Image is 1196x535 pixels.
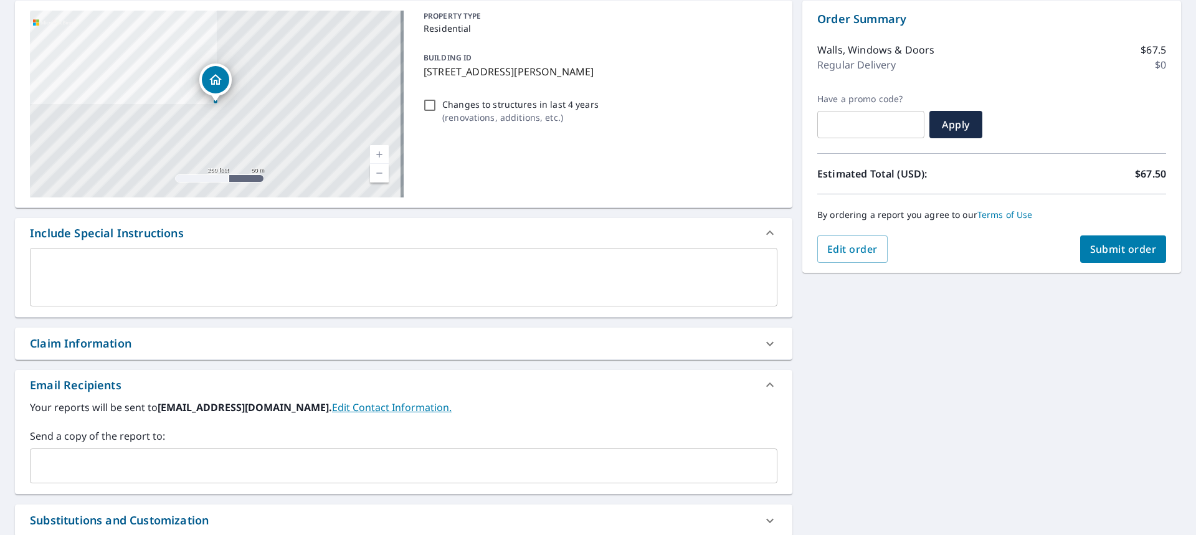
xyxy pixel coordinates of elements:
button: Apply [929,111,982,138]
span: Submit order [1090,242,1157,256]
span: Edit order [827,242,878,256]
p: PROPERTY TYPE [424,11,772,22]
p: Order Summary [817,11,1166,27]
p: ( renovations, additions, etc. ) [442,111,599,124]
label: Send a copy of the report to: [30,428,777,443]
p: By ordering a report you agree to our [817,209,1166,220]
div: Dropped pin, building 1, Residential property, 2508 Forest Springs Dr SE Warren, OH 44484 [199,64,232,102]
p: Estimated Total (USD): [817,166,992,181]
p: BUILDING ID [424,52,472,63]
p: Residential [424,22,772,35]
div: Include Special Instructions [15,218,792,248]
b: [EMAIL_ADDRESS][DOMAIN_NAME]. [158,400,332,414]
p: $67.5 [1141,42,1166,57]
a: Current Level 17, Zoom In [370,145,389,164]
a: Current Level 17, Zoom Out [370,164,389,182]
span: Apply [939,118,972,131]
button: Edit order [817,235,888,263]
div: Claim Information [30,335,131,352]
label: Your reports will be sent to [30,400,777,415]
a: Terms of Use [977,209,1033,220]
a: EditContactInfo [332,400,452,414]
div: Email Recipients [15,370,792,400]
div: Substitutions and Customization [30,512,209,529]
button: Submit order [1080,235,1167,263]
div: Email Recipients [30,377,121,394]
p: [STREET_ADDRESS][PERSON_NAME] [424,64,772,79]
div: Include Special Instructions [30,225,184,242]
p: Changes to structures in last 4 years [442,98,599,111]
div: Claim Information [15,328,792,359]
p: $67.50 [1135,166,1166,181]
p: Walls, Windows & Doors [817,42,934,57]
p: Regular Delivery [817,57,896,72]
p: $0 [1155,57,1166,72]
label: Have a promo code? [817,93,924,105]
